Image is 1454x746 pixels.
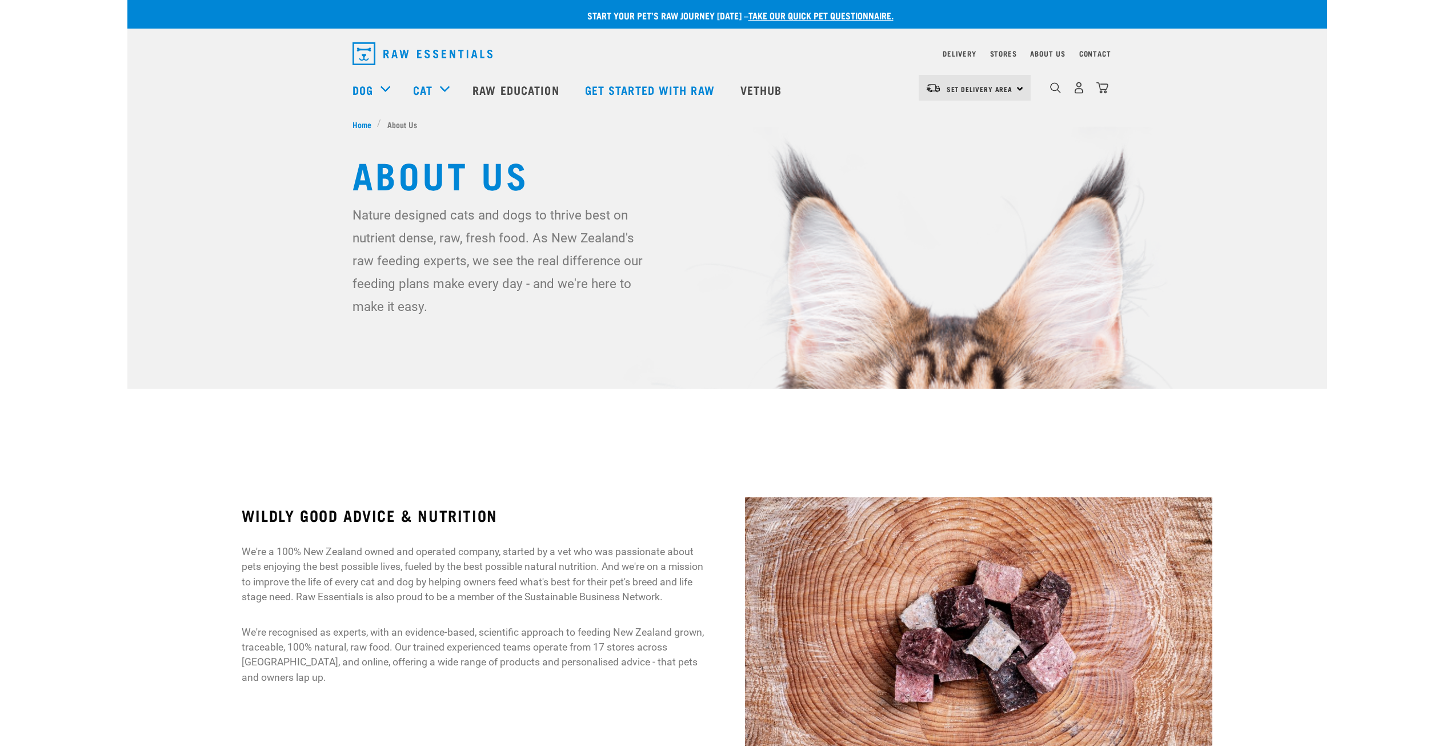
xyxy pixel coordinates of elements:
[1073,82,1085,94] img: user.png
[242,544,709,605] p: We're a 100% New Zealand owned and operated company, started by a vet who was passionate about pe...
[1030,51,1065,55] a: About Us
[1050,82,1061,93] img: home-icon-1@2x.png
[748,13,894,18] a: take our quick pet questionnaire.
[353,42,492,65] img: Raw Essentials Logo
[242,625,709,685] p: We're recognised as experts, with an evidence-based, scientific approach to feeding New Zealand g...
[353,118,371,130] span: Home
[127,67,1327,113] nav: dropdown navigation
[413,81,432,98] a: Cat
[353,118,1102,130] nav: breadcrumbs
[353,153,1102,194] h1: About Us
[353,118,378,130] a: Home
[574,67,729,113] a: Get started with Raw
[990,51,1017,55] a: Stores
[136,9,1336,22] p: Start your pet’s raw journey [DATE] –
[353,81,373,98] a: Dog
[343,38,1111,70] nav: dropdown navigation
[1079,51,1111,55] a: Contact
[926,83,941,93] img: van-moving.png
[729,67,796,113] a: Vethub
[1096,82,1108,94] img: home-icon@2x.png
[947,87,1013,91] span: Set Delivery Area
[353,204,652,318] p: Nature designed cats and dogs to thrive best on nutrient dense, raw, fresh food. As New Zealand's...
[461,67,573,113] a: Raw Education
[943,51,976,55] a: Delivery
[242,506,709,524] h3: WILDLY GOOD ADVICE & NUTRITION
